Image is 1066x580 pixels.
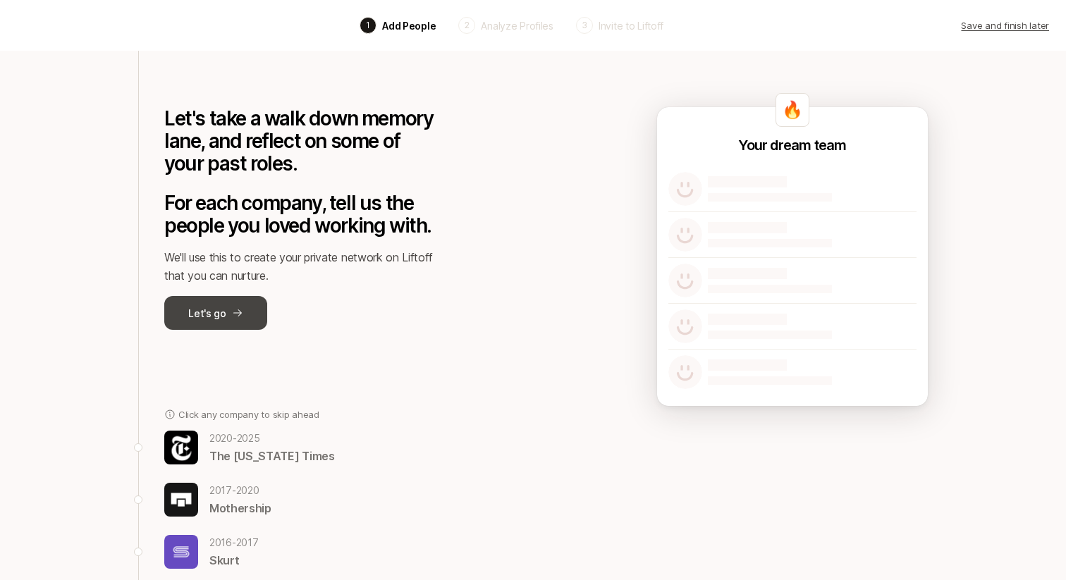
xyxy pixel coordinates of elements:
[209,447,335,465] p: The [US_STATE] Times
[164,296,267,330] button: Let's go
[209,499,271,517] p: Mothership
[164,192,435,237] p: For each company, tell us the people you loved working with.
[209,482,271,499] p: 2017 - 2020
[209,551,259,569] p: Skurt
[209,430,335,447] p: 2020 - 2025
[209,534,259,551] p: 2016 - 2017
[465,19,470,32] p: 2
[164,107,435,175] p: Let's take a walk down memory lane, and reflect on some of your past roles.
[668,309,702,343] img: default-avatar.svg
[164,248,435,285] p: We'll use this to create your private network on Liftoff that you can nurture.
[481,18,553,33] p: Analyze Profiles
[668,172,702,206] img: default-avatar.svg
[599,18,663,33] p: Invite to Liftoff
[382,18,436,33] p: Add People
[961,18,1049,32] p: Save and finish later
[776,93,809,127] div: 🔥
[164,535,198,569] img: c63bb864_aad5_477f_a910_abb4e079a6ce.jpg
[178,407,319,421] p: Click any company to skip ahead
[164,431,198,464] img: 687a34b2_7ddc_43bc_9880_a22941ca4704.jpg
[668,218,702,252] img: default-avatar.svg
[668,264,702,297] img: default-avatar.svg
[668,355,702,389] img: default-avatar.svg
[582,19,587,32] p: 3
[164,483,198,517] img: f49a64d5_5180_4922_b2e7_b7ad37dd78a7.jpg
[738,135,846,155] p: Your dream team
[366,19,370,32] p: 1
